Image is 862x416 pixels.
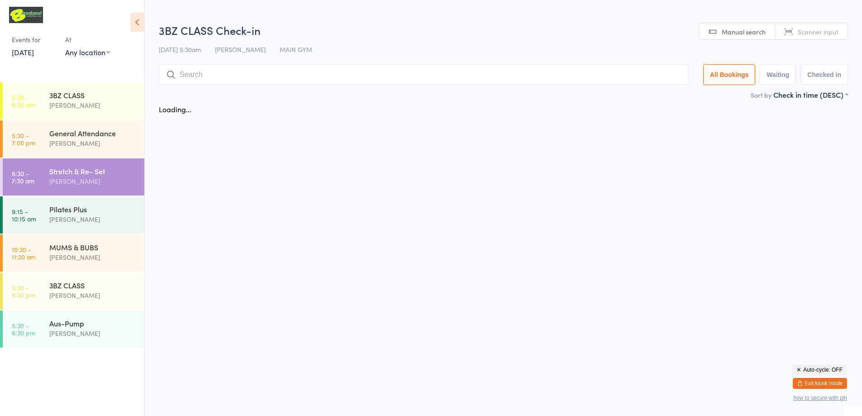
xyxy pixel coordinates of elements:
button: Exit kiosk mode [793,378,847,389]
div: [PERSON_NAME] [49,252,137,263]
time: 5:30 - 6:30 pm [12,322,35,336]
a: 9:15 -10:15 amPilates Plus[PERSON_NAME] [3,196,144,234]
button: Checked in [800,64,848,85]
span: Scanner input [798,27,838,36]
h2: 3BZ CLASS Check-in [159,23,848,38]
a: 5:30 -6:30 am3BZ CLASS[PERSON_NAME] [3,82,144,120]
div: [PERSON_NAME] [49,176,137,186]
div: MUMS & BUBS [49,242,137,252]
a: 6:30 -7:30 amStretch & Re- Set[PERSON_NAME] [3,158,144,196]
img: B Transformed Gym [9,7,43,23]
span: [DATE] 5:30am [159,45,201,54]
label: Sort by [751,91,772,100]
div: At [65,32,110,47]
div: [PERSON_NAME] [49,290,137,301]
button: Waiting [760,64,796,85]
span: MAIN GYM [280,45,312,54]
div: [PERSON_NAME] [49,100,137,110]
div: [PERSON_NAME] [49,214,137,225]
div: Aus-Pump [49,318,137,328]
span: Manual search [722,27,766,36]
input: Search [159,64,688,85]
button: how to secure with pin [793,395,847,401]
div: General Attendance [49,128,137,138]
time: 5:30 - 6:30 am [12,94,35,108]
div: Events for [12,32,56,47]
div: Loading... [159,104,191,114]
time: 5:30 - 7:00 pm [12,132,35,146]
time: 9:15 - 10:15 am [12,208,36,222]
button: Auto-cycle: OFF [791,364,847,375]
time: 5:30 - 6:30 pm [12,284,35,298]
span: [PERSON_NAME] [215,45,266,54]
div: 3BZ CLASS [49,280,137,290]
div: Pilates Plus [49,204,137,214]
a: 5:30 -6:30 pm3BZ CLASS[PERSON_NAME] [3,273,144,310]
button: All Bookings [703,64,756,85]
div: Check in time (DESC) [773,90,848,100]
a: [DATE] [12,47,34,57]
div: Stretch & Re- Set [49,166,137,176]
time: 10:30 - 11:20 am [12,246,36,260]
a: 5:30 -6:30 pmAus-Pump[PERSON_NAME] [3,311,144,348]
div: 3BZ CLASS [49,90,137,100]
div: Any location [65,47,110,57]
div: [PERSON_NAME] [49,138,137,148]
a: 10:30 -11:20 amMUMS & BUBS[PERSON_NAME] [3,234,144,272]
a: 5:30 -7:00 pmGeneral Attendance[PERSON_NAME] [3,120,144,158]
div: [PERSON_NAME] [49,328,137,339]
time: 6:30 - 7:30 am [12,170,34,184]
